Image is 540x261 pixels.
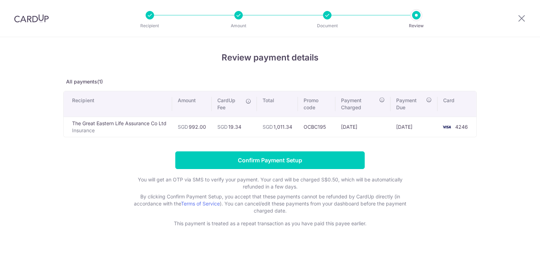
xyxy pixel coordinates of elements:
a: Terms of Service [181,201,220,207]
td: 992.00 [172,117,212,137]
p: Insurance [72,127,166,134]
td: 1,011.34 [257,117,298,137]
p: Review [390,22,442,29]
th: Recipient [64,91,172,117]
td: OCBC195 [298,117,335,137]
td: [DATE] [335,117,390,137]
img: CardUp [14,14,49,23]
span: CardUp Fee [217,97,242,111]
p: Amount [212,22,265,29]
span: 4246 [455,124,468,130]
p: Document [301,22,353,29]
input: Confirm Payment Setup [175,151,365,169]
h4: Review payment details [63,51,477,64]
p: By clicking Confirm Payment Setup, you accept that these payments cannot be refunded by CardUp di... [129,193,411,214]
td: 19.34 [212,117,257,137]
th: Amount [172,91,212,117]
p: Recipient [124,22,176,29]
span: Payment Due [396,97,424,111]
td: The Great Eastern Life Assurance Co Ltd [64,117,172,137]
p: All payments(1) [63,78,477,85]
img: <span class="translation_missing" title="translation missing: en.account_steps.new_confirm_form.b... [440,123,454,131]
p: This payment is treated as a repeat transaction as you have paid this payee earlier. [129,220,411,227]
span: SGD [263,124,273,130]
p: You will get an OTP via SMS to verify your payment. Your card will be charged S$0.50, which will ... [129,176,411,190]
span: SGD [217,124,228,130]
td: [DATE] [391,117,438,137]
th: Total [257,91,298,117]
span: SGD [178,124,188,130]
span: Payment Charged [341,97,377,111]
th: Card [438,91,476,117]
th: Promo code [298,91,335,117]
